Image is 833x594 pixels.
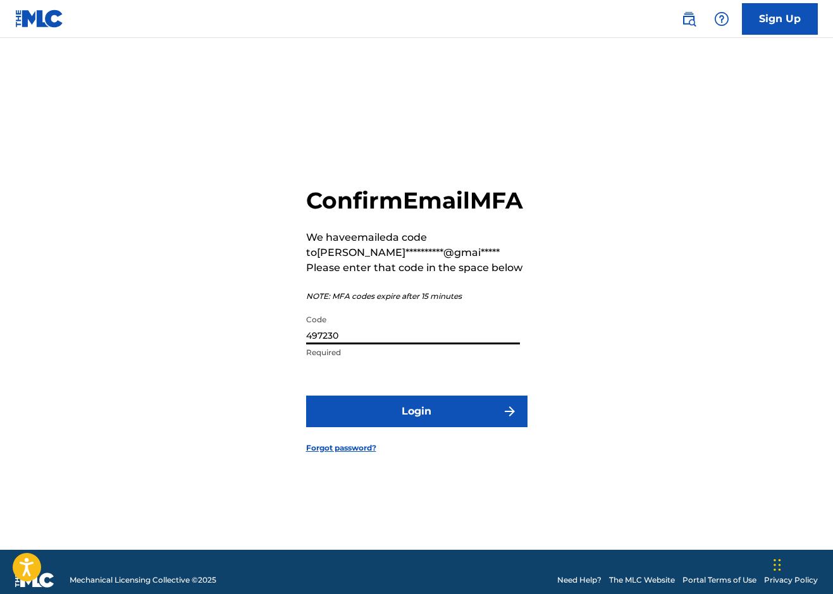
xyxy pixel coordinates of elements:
[306,396,528,427] button: Login
[15,9,64,28] img: MLC Logo
[770,533,833,594] div: Widget de chat
[609,574,675,586] a: The MLC Website
[70,574,216,586] span: Mechanical Licensing Collective © 2025
[681,11,696,27] img: search
[764,574,818,586] a: Privacy Policy
[502,404,517,419] img: f7272a7cc735f4ea7f67.svg
[676,6,701,32] a: Public Search
[557,574,602,586] a: Need Help?
[714,11,729,27] img: help
[306,291,528,302] p: NOTE: MFA codes expire after 15 minutes
[770,533,833,594] iframe: Chat Widget
[774,546,781,584] div: Arrastrar
[306,260,528,276] p: Please enter that code in the space below
[709,6,734,32] div: Help
[682,574,756,586] a: Portal Terms of Use
[306,186,528,215] h2: Confirm Email MFA
[306,347,520,358] p: Required
[15,573,54,588] img: logo
[742,3,818,35] a: Sign Up
[306,442,376,454] a: Forgot password?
